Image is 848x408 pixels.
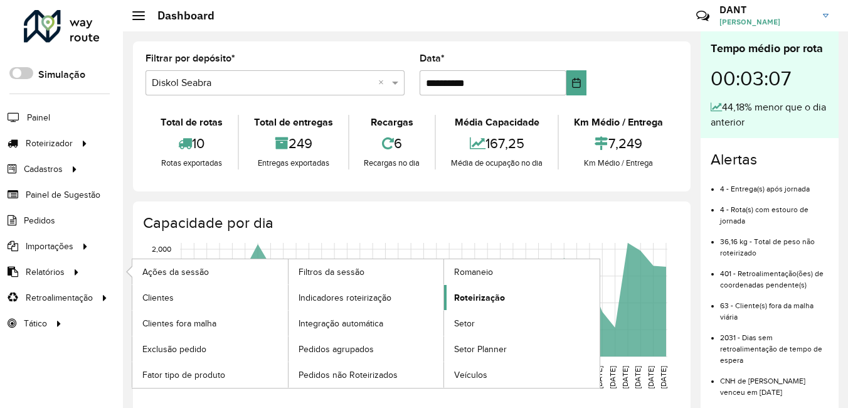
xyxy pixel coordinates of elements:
[439,157,554,169] div: Média de ocupação no dia
[289,366,297,389] text: [DATE]
[238,366,246,389] text: [DATE]
[277,366,285,389] text: [DATE]
[242,115,345,130] div: Total de entregas
[299,343,374,356] span: Pedidos agrupados
[391,366,400,389] text: [DATE]
[132,259,288,284] a: Ações da sessão
[289,285,444,310] a: Indicadores roteirização
[570,366,578,389] text: [DATE]
[444,259,600,284] a: Romaneio
[442,366,450,389] text: [DATE]
[299,317,383,330] span: Integração automática
[26,137,73,150] span: Roteirizador
[566,70,587,95] button: Choose Date
[454,343,507,356] span: Setor Planner
[27,111,50,124] span: Painel
[340,366,348,389] text: [DATE]
[174,366,183,389] text: [DATE]
[26,188,100,201] span: Painel de Sugestão
[132,336,288,362] a: Exclusão pedido
[647,366,655,389] text: [DATE]
[595,366,603,389] text: [DATE]
[225,366,233,389] text: [DATE]
[444,336,600,362] a: Setor Planner
[132,311,288,336] a: Clientes fora malha
[143,214,678,232] h4: Capacidade por dia
[444,311,600,336] a: Setor
[26,240,73,253] span: Importações
[711,40,829,57] div: Tempo médio por rota
[38,67,85,82] label: Simulação
[352,130,432,157] div: 6
[711,151,829,169] h4: Alertas
[142,343,206,356] span: Exclusão pedido
[353,366,361,389] text: [DATE]
[302,366,310,389] text: [DATE]
[142,291,174,304] span: Clientes
[242,157,345,169] div: Entregas exportadas
[711,57,829,100] div: 00:03:07
[378,366,386,389] text: [DATE]
[454,317,475,330] span: Setor
[720,323,829,366] li: 2031 - Dias sem retroalimentação de tempo de espera
[420,51,445,66] label: Data
[557,366,565,389] text: [DATE]
[633,366,642,389] text: [DATE]
[289,362,444,387] a: Pedidos não Roteirizados
[142,266,209,279] span: Ações da sessão
[444,285,600,310] a: Roteirização
[352,157,432,169] div: Recargas no dia
[506,366,514,389] text: [DATE]
[132,362,288,387] a: Fator tipo de produto
[608,366,617,389] text: [DATE]
[720,259,829,291] li: 401 - Retroalimentação(ões) de coordenadas pendente(s)
[562,115,675,130] div: Km Médio / Entrega
[187,366,195,389] text: [DATE]
[24,214,55,227] span: Pedidos
[289,311,444,336] a: Integração automática
[720,291,829,323] li: 63 - Cliente(s) fora da malha viária
[439,130,554,157] div: 167,25
[562,130,675,157] div: 7,249
[146,51,235,66] label: Filtrar por depósito
[439,115,554,130] div: Média Capacidade
[480,366,489,389] text: [DATE]
[519,366,527,389] text: [DATE]
[720,227,829,259] li: 36,16 kg - Total de peso não roteirizado
[289,259,444,284] a: Filtros da sessão
[455,366,464,389] text: [DATE]
[315,366,323,389] text: [DATE]
[544,366,553,389] text: [DATE]
[404,366,412,389] text: [DATE]
[26,266,65,279] span: Relatórios
[352,115,432,130] div: Recargas
[299,266,364,279] span: Filtros da sessão
[720,174,829,195] li: 4 - Entrega(s) após jornada
[24,163,63,176] span: Cadastros
[532,366,540,389] text: [DATE]
[454,291,505,304] span: Roteirização
[299,368,398,382] span: Pedidos não Roteirizados
[659,366,667,389] text: [DATE]
[213,366,221,389] text: [DATE]
[454,368,487,382] span: Veículos
[289,336,444,362] a: Pedidos agrupados
[24,317,47,330] span: Tático
[583,366,591,389] text: [DATE]
[689,3,716,30] a: Contato Rápido
[142,368,225,382] span: Fator tipo de produto
[417,366,425,389] text: [DATE]
[142,317,216,330] span: Clientes fora malha
[145,9,215,23] h2: Dashboard
[711,100,829,130] div: 44,18% menor que o dia anterior
[468,366,476,389] text: [DATE]
[251,366,259,389] text: [DATE]
[494,366,502,389] text: [DATE]
[263,366,272,389] text: [DATE]
[149,115,235,130] div: Total de rotas
[152,245,171,253] text: 2,000
[621,366,629,389] text: [DATE]
[149,157,235,169] div: Rotas exportadas
[454,266,493,279] span: Romaneio
[444,362,600,387] a: Veículos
